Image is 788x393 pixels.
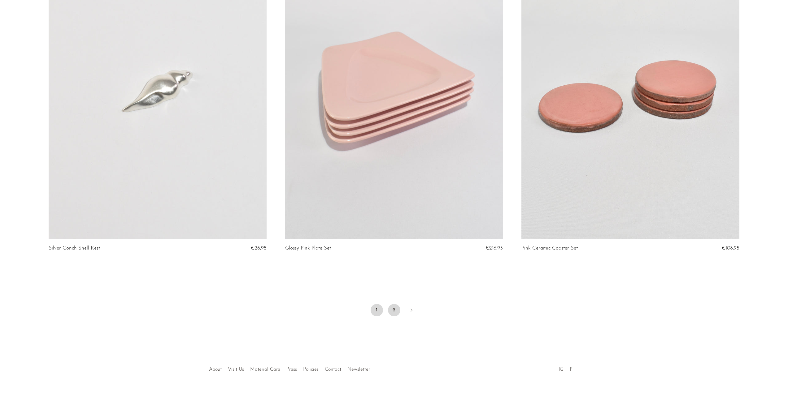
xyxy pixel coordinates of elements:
ul: Quick links [206,362,373,374]
a: Glossy Pink Plate Set [285,246,331,251]
a: Next [405,304,418,318]
a: Material Care [250,367,280,372]
a: Visit Us [228,367,244,372]
a: Pink Ceramic Coaster Set [521,246,578,251]
span: €108,95 [722,246,739,251]
span: €216,95 [485,246,503,251]
a: Contact [325,367,341,372]
span: 1 [371,304,383,316]
a: 2 [388,304,400,316]
a: Silver Conch Shell Rest [49,246,100,251]
span: €26,95 [251,246,267,251]
a: PT [570,367,575,372]
ul: Social Medias [555,362,578,374]
a: Policies [303,367,319,372]
a: About [209,367,222,372]
a: IG [559,367,564,372]
a: Press [286,367,297,372]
